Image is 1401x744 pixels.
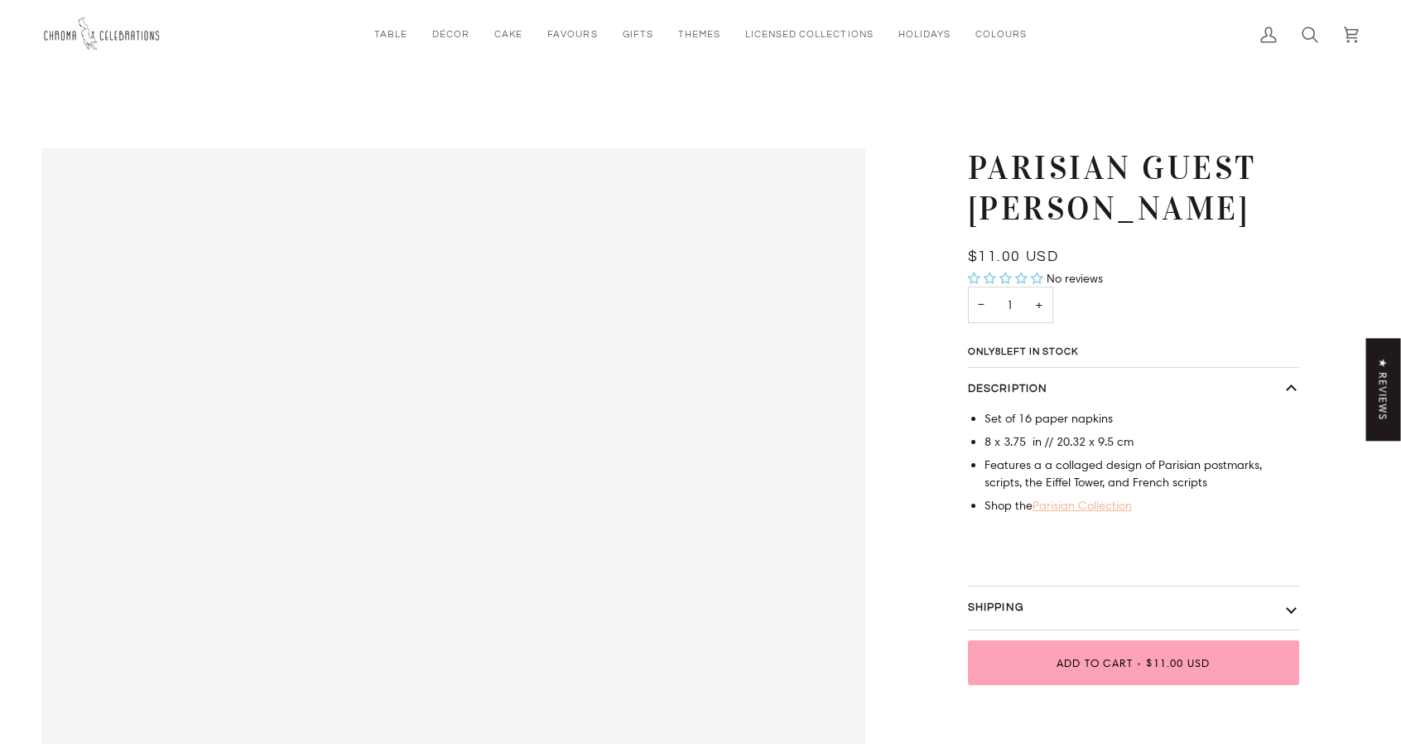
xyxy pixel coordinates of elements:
h1: Parisian Guest [PERSON_NAME] [968,148,1287,229]
span: Décor [432,27,469,41]
span: Themes [678,27,720,41]
button: Shipping [968,587,1299,630]
span: Holidays [898,27,951,41]
a: Parisian Collection [1033,498,1132,513]
span: Colours [975,27,1027,41]
span: Table [374,27,407,41]
li: Set of 16 paper napkins [985,410,1299,428]
input: Quantity [968,287,1053,324]
button: Description [968,368,1299,411]
button: Increase quantity [1025,287,1053,324]
button: Add to Cart [968,640,1299,685]
li: 8 x 3.75 in // 20.32 x 9.5 cm [985,433,1299,452]
span: 8 [995,347,1001,356]
span: $11.00 USD [1146,656,1210,669]
img: Chroma Celebrations [41,12,166,56]
span: Only left in stock [968,347,1086,357]
button: Decrease quantity [968,287,994,324]
div: Click to open Judge.me floating reviews tab [1366,338,1401,441]
span: • [1133,656,1147,669]
li: Shop the [985,497,1299,515]
span: Add to Cart [1057,656,1133,669]
span: Licensed Collections [745,27,874,41]
span: Cake [494,27,522,41]
span: Gifts [623,27,653,41]
span: No reviews [1047,271,1103,286]
span: $11.00 USD [968,249,1059,264]
span: Favours [547,27,597,41]
li: Features a a collaged design of Parisian postmarks, scripts, the Eiffel Tower, and French scripts [985,457,1299,493]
